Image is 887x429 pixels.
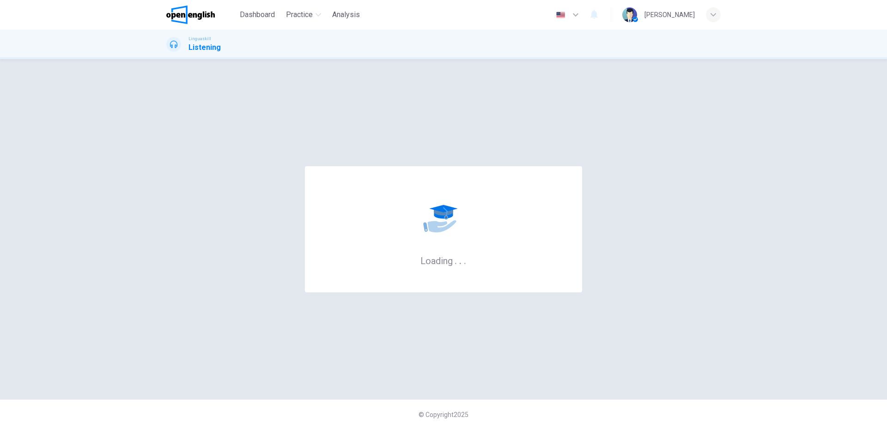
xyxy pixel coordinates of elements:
a: OpenEnglish logo [166,6,236,24]
button: Analysis [328,6,364,23]
span: Practice [286,9,313,20]
span: © Copyright 2025 [419,411,468,418]
span: Dashboard [240,9,275,20]
span: Analysis [332,9,360,20]
img: en [555,12,566,18]
h6: . [454,252,457,267]
h6: Loading [420,254,467,266]
h6: . [463,252,467,267]
button: Dashboard [236,6,279,23]
img: OpenEnglish logo [166,6,215,24]
button: Practice [282,6,325,23]
img: Profile picture [622,7,637,22]
div: [PERSON_NAME] [644,9,695,20]
h1: Listening [188,42,221,53]
span: Linguaskill [188,36,211,42]
h6: . [459,252,462,267]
